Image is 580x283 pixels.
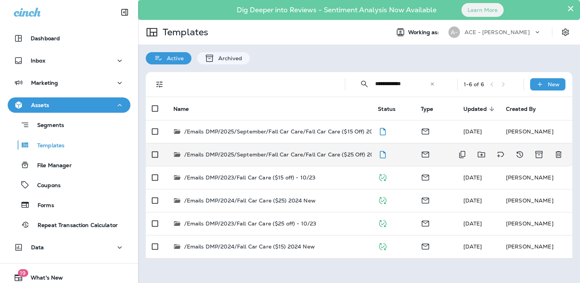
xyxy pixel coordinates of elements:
button: Move to folder [474,147,489,162]
button: Filters [152,77,167,92]
p: Coupons [30,182,61,189]
span: Published [378,242,387,249]
td: [PERSON_NAME] [500,212,572,235]
span: Status [378,106,395,112]
button: Close [567,2,574,15]
p: Segments [30,122,64,130]
span: Julia Hauswirth [463,220,482,227]
p: Active [163,55,184,61]
p: /Emails DMP/2024/Fall Car Care ($15) 2024 New [184,243,315,250]
span: Created By [506,106,536,112]
span: Published [378,219,387,226]
button: Data [8,240,130,255]
span: Avie Magner [463,128,482,135]
button: Collapse Search [357,76,372,92]
p: /Emails DMP/2024/Fall Car Care ($25) 2024 New [184,197,316,204]
p: ACE - [PERSON_NAME] [465,29,530,35]
p: Templates [30,142,64,150]
span: Email [421,242,430,249]
p: Assets [31,102,49,108]
p: Marketing [31,80,58,86]
button: Templates [8,137,130,153]
p: /Emails DMP/2023/Fall Car Care ($15 off) - 10/23 [184,174,316,181]
div: 1 - 6 of 6 [464,81,484,87]
button: Delete [551,147,566,162]
p: File Manager [30,162,72,169]
button: View Changelog [512,147,527,162]
p: Forms [30,202,54,209]
p: /Emails DMP/2023/Fall Car Care ($25 off) - 10/23 [184,220,316,227]
button: Collapse Sidebar [114,5,135,20]
p: Repeat Transaction Calculator [30,222,118,229]
button: Duplicate [455,147,470,162]
span: Email [421,196,430,203]
p: Templates [160,26,208,38]
button: Segments [8,117,130,133]
button: Inbox [8,53,130,68]
span: Published [378,173,387,180]
span: Updated [463,105,497,112]
span: Type [421,106,433,112]
p: Dashboard [31,35,60,41]
button: Learn More [461,3,504,17]
span: Created By [506,105,546,112]
td: [PERSON_NAME] [500,120,572,143]
span: Email [421,219,430,226]
div: A- [448,26,460,38]
p: Inbox [31,58,45,64]
button: Archive [531,147,547,162]
button: Marketing [8,75,130,90]
span: Name [173,106,189,112]
button: Settings [559,25,572,39]
button: Forms [8,197,130,213]
span: Jason Munk [463,197,482,204]
span: Updated [463,106,487,112]
p: /Emails DMP/2025/September/Fall Car Care/Fall Car Care ($25 Off) 2025 [184,151,381,158]
span: Published [378,196,387,203]
p: New [548,81,560,87]
span: Draft [378,150,387,157]
p: Data [31,244,44,250]
button: Coupons [8,177,130,193]
span: Name [173,105,199,112]
span: 19 [18,269,28,277]
button: Dashboard [8,31,130,46]
button: Add tags [493,147,508,162]
button: Repeat Transaction Calculator [8,217,130,233]
td: [PERSON_NAME] [500,189,572,212]
button: File Manager [8,157,130,173]
button: Assets [8,97,130,113]
span: Draft [378,127,387,134]
span: Email [421,127,430,134]
span: Email [421,150,430,157]
td: [PERSON_NAME] [500,166,572,189]
span: Madison Lukowski [463,174,482,181]
p: Dig Deeper into Reviews - Sentiment Analysis Now Available [214,9,459,11]
span: Working as: [408,29,441,36]
span: Jason Munk [463,243,482,250]
span: Email [421,173,430,180]
span: Status [378,105,405,112]
p: Archived [214,55,242,61]
p: /Emails DMP/2025/September/Fall Car Care/Fall Car Care ($15 Off) 2025 [184,128,380,135]
span: Type [421,105,443,112]
td: [PERSON_NAME] [500,235,572,258]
